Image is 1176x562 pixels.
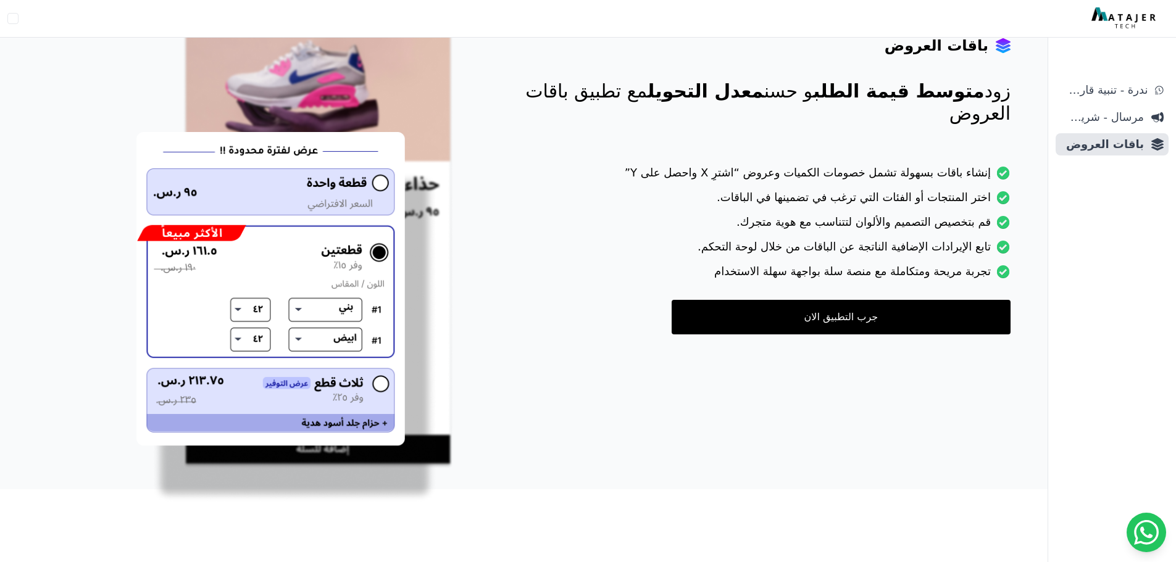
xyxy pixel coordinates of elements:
[1061,81,1148,99] span: ندرة - تنبية قارب علي النفاذ
[672,300,1011,334] a: جرب التطبيق الان
[136,26,452,503] img: hero
[625,238,1011,263] li: تابع الإيرادات الإضافية الناتجة عن الباقات من خلال لوحة التحكم.
[625,213,1011,238] li: قم بتخصيص التصميم والألوان لتتناسب مع هوية متجرك.
[625,263,1011,287] li: تجربة مريحة ومتكاملة مع منصة سلة بواجهة سهلة الاستخدام
[1061,136,1144,153] span: باقات العروض
[1091,7,1159,30] img: MatajerTech Logo
[625,189,1011,213] li: اختر المنتجات أو الفئات التي ترغب في تضمينها في الباقات.
[1061,109,1144,126] span: مرسال - شريط دعاية
[502,80,1011,125] p: زود و حسن مع تطبيق باقات العروض
[885,36,988,56] h4: باقات العروض
[625,164,1011,189] li: إنشاء باقات بسهولة تشمل خصومات الكميات وعروض “اشترِ X واحصل على Y”
[813,80,985,102] span: متوسط قيمة الطلب
[648,80,764,102] span: معدل التحويل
